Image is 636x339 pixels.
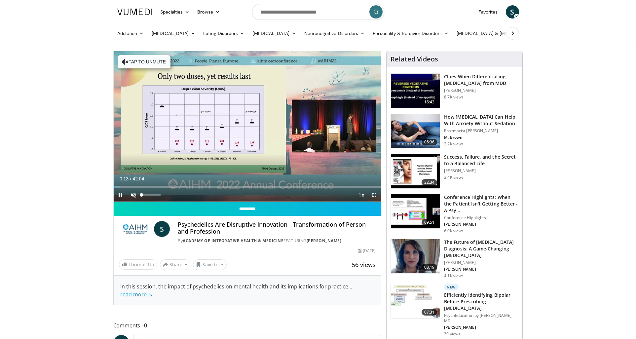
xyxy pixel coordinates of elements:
p: [PERSON_NAME] [444,88,518,93]
p: [PERSON_NAME] [444,260,518,265]
img: 7bfe4765-2bdb-4a7e-8d24-83e30517bd33.150x105_q85_crop-smart_upscale.jpg [391,114,440,148]
button: Save to [193,259,227,270]
button: Tap to unmute [118,55,170,68]
p: 6.0K views [444,228,464,234]
a: 16:43 Clues When Differentiating [MEDICAL_DATA] from MDD [PERSON_NAME] 8.7K views [391,73,518,108]
a: Thumbs Up [119,259,157,270]
div: By FEATURING [178,238,376,244]
a: S [506,5,519,19]
div: Progress Bar [114,186,381,188]
a: Academy of Integrative Health & Medicine [183,238,283,244]
p: 39 views [444,331,460,337]
span: 08:19 [422,264,437,271]
img: a6520382-d332-4ed3-9891-ee688fa49237.150x105_q85_crop-smart_upscale.jpg [391,74,440,108]
p: M. Brown [444,135,518,140]
a: Personality & Behavior Disorders [369,27,452,40]
span: 07:31 [422,309,437,316]
span: Comments 0 [113,321,382,330]
a: Favorites [474,5,502,19]
a: 08:19 The Future of [MEDICAL_DATA] Diagnosis: A Game-Changing [MEDICAL_DATA] [PERSON_NAME] [PERSO... [391,239,518,279]
img: db580a60-f510-4a79-8dc4-8580ce2a3e19.png.150x105_q85_crop-smart_upscale.png [391,239,440,274]
span: ... [120,283,352,298]
a: read more ↘ [120,291,152,298]
button: Share [160,259,191,270]
a: 32:34 Success, Failure, and the Secret to a Balanced Life [PERSON_NAME] 3.4K views [391,154,518,189]
span: 69:51 [422,219,437,226]
span: 0:13 [120,176,129,181]
p: New [444,284,459,290]
p: PsychEducation by [PERSON_NAME], MD [444,313,518,323]
a: Neurocognitive Disorders [300,27,369,40]
button: Pause [114,188,127,202]
p: Pharmacist [PERSON_NAME] [444,128,518,133]
a: [MEDICAL_DATA] [148,27,199,40]
a: 69:51 Conference Highlights: When the Patient Isn't Getting Better - A Psy… Conference Highlights... [391,194,518,234]
span: / [130,176,131,181]
a: 07:31 New Efficiently Identifying Bipolar Before Prescribing [MEDICAL_DATA] PsychEducation by [PE... [391,284,518,337]
span: 16:43 [422,99,437,105]
a: [PERSON_NAME] [307,238,342,244]
span: 42:04 [132,176,144,181]
img: 7307c1c9-cd96-462b-8187-bd7a74dc6cb1.150x105_q85_crop-smart_upscale.jpg [391,154,440,188]
button: Fullscreen [368,188,381,202]
div: Volume Level [142,194,161,196]
img: VuMedi Logo [117,9,152,15]
a: Addiction [113,27,148,40]
video-js: Video Player [114,51,381,202]
a: [MEDICAL_DATA] [248,27,300,40]
h3: Clues When Differentiating [MEDICAL_DATA] from MDD [444,73,518,87]
p: [PERSON_NAME] [444,325,518,330]
a: Specialties [156,5,194,19]
a: 05:36 How [MEDICAL_DATA] Can Help With Anxiety Without Sedation Pharmacist [PERSON_NAME] M. Brown... [391,114,518,149]
span: 05:36 [422,139,437,145]
a: S [154,221,170,237]
img: bb766ca4-1a7a-496c-a5bd-5a4a5d6b6623.150x105_q85_crop-smart_upscale.jpg [391,284,440,319]
h3: The Future of [MEDICAL_DATA] Diagnosis: A Game-Changing [MEDICAL_DATA] [444,239,518,259]
div: In this session, the impact of psychedelics on mental health and its implications for practice [120,282,375,298]
h3: Conference Highlights: When the Patient Isn't Getting Better - A Psy… [444,194,518,214]
input: Search topics, interventions [252,4,384,20]
div: [DATE] [358,248,376,254]
p: [PERSON_NAME] [444,267,518,272]
a: Browse [193,5,224,19]
h3: How [MEDICAL_DATA] Can Help With Anxiety Without Sedation [444,114,518,127]
a: Eating Disorders [199,27,248,40]
p: 4.1K views [444,273,464,279]
img: Academy of Integrative Health & Medicine [119,221,152,237]
button: Unmute [127,188,140,202]
span: 56 views [352,261,376,269]
h4: Related Videos [391,55,438,63]
button: Playback Rate [355,188,368,202]
p: 2.2K views [444,141,464,147]
p: Conference Highlights [444,215,518,220]
span: 32:34 [422,179,437,186]
a: [MEDICAL_DATA] & [MEDICAL_DATA] [453,27,547,40]
p: [PERSON_NAME] [444,222,518,227]
p: 3.4K views [444,175,464,180]
p: 8.7K views [444,94,464,100]
h4: Psychedelics Are Disruptive Innovation - Transformation of Person and Profession [178,221,376,235]
h3: Efficiently Identifying Bipolar Before Prescribing [MEDICAL_DATA] [444,292,518,312]
h3: Success, Failure, and the Secret to a Balanced Life [444,154,518,167]
img: 4362ec9e-0993-4580-bfd4-8e18d57e1d49.150x105_q85_crop-smart_upscale.jpg [391,194,440,229]
p: [PERSON_NAME] [444,168,518,173]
